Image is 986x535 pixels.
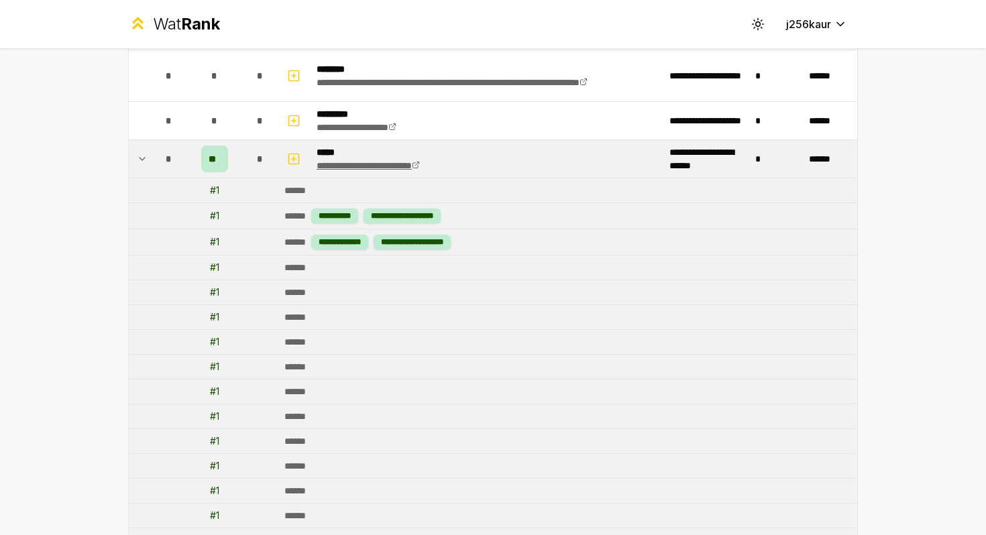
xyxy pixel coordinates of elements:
[786,16,831,32] span: j256kaur
[210,335,219,349] div: # 1
[210,209,219,223] div: # 1
[128,13,220,35] a: WatRank
[210,459,219,473] div: # 1
[210,484,219,497] div: # 1
[775,12,858,36] button: j256kaur
[181,14,220,34] span: Rank
[210,310,219,324] div: # 1
[210,286,219,299] div: # 1
[210,360,219,373] div: # 1
[210,385,219,398] div: # 1
[210,261,219,274] div: # 1
[210,184,219,197] div: # 1
[210,235,219,249] div: # 1
[153,13,220,35] div: Wat
[210,410,219,423] div: # 1
[210,509,219,522] div: # 1
[210,434,219,448] div: # 1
